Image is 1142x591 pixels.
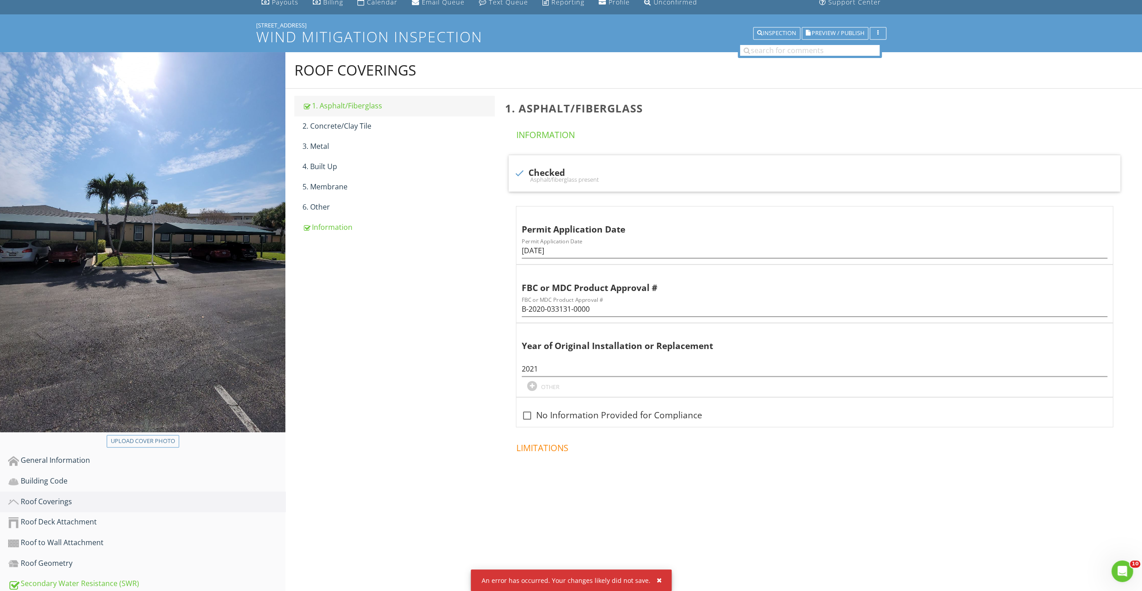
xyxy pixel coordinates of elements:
div: Upload cover photo [111,437,175,446]
div: [STREET_ADDRESS] [256,22,886,29]
input: FBC or MDC Product Approval # [522,302,1107,317]
div: Permit Application Date [522,210,1078,236]
div: Roof to Wall Attachment [8,537,285,549]
button: Preview / Publish [802,27,868,40]
input: Permit Application Date [522,243,1107,258]
button: Inspection [753,27,800,40]
a: Inspection [753,28,800,36]
div: Roof Coverings [294,61,416,79]
div: General Information [8,455,285,466]
div: FBC or MDC Product Approval # [522,269,1078,295]
div: 2. Concrete/Clay Tile [302,121,494,131]
div: Building Code [8,475,285,487]
h4: Limitations [516,439,1116,454]
div: 5. Membrane [302,181,494,192]
div: Secondary Water Resistance (SWR) [8,578,285,590]
div: Inspection [757,30,796,36]
a: Preview / Publish [802,28,868,36]
div: Information [302,222,494,233]
button: Upload cover photo [107,435,179,448]
input: search for comments [740,45,880,56]
div: 4. Built Up [302,161,494,172]
div: Year of Original Installation or Replacement [522,327,1078,353]
div: 1. Asphalt/Fiberglass [302,100,494,111]
h4: Information [516,125,1116,141]
div: An error has occurred. Your changes likely did not save. [471,569,672,591]
div: 3. Metal [302,141,494,152]
span: Preview / Publish [812,31,864,36]
span: 10 [1130,560,1140,568]
div: OTHER [541,383,560,390]
input: # [522,362,1107,376]
div: Roof Geometry [8,558,285,569]
h3: 1. Asphalt/Fiberglass [505,102,1128,114]
iframe: Intercom live chat [1111,560,1133,582]
div: 6. Other [302,201,494,212]
div: Asphalt/fiberglass present [514,176,1115,183]
div: Roof Coverings [8,496,285,508]
h1: Wind Mitigation Inspection [256,29,886,45]
div: Roof Deck Attachment [8,516,285,528]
